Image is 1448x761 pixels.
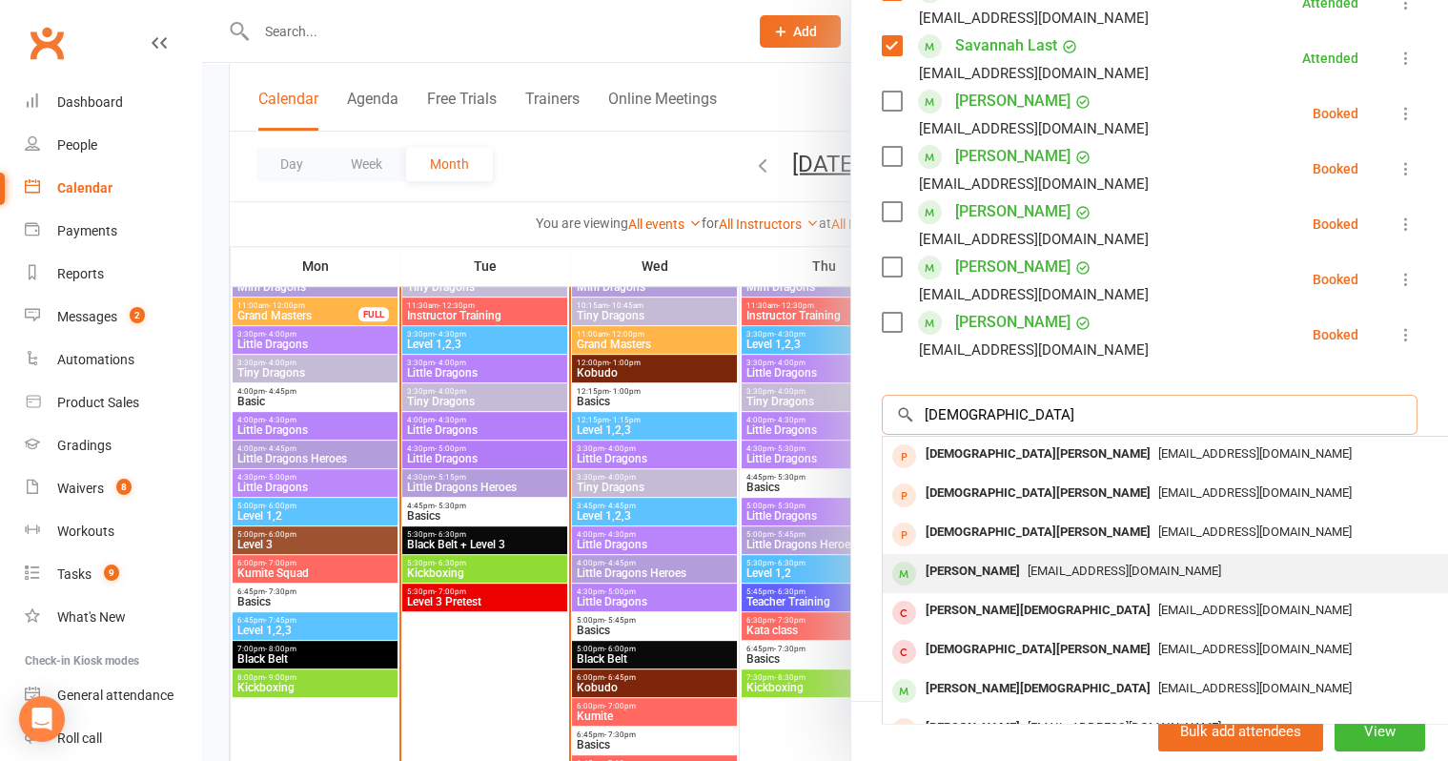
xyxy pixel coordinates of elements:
a: [PERSON_NAME] [955,196,1071,227]
div: member [892,640,916,664]
a: Clubworx [23,19,71,67]
a: What's New [25,596,201,639]
div: What's New [57,609,126,625]
div: Gradings [57,438,112,453]
a: Waivers 8 [25,467,201,510]
div: Workouts [57,524,114,539]
a: Calendar [25,167,201,210]
div: [EMAIL_ADDRESS][DOMAIN_NAME] [919,61,1149,86]
div: prospect [892,523,916,546]
a: [PERSON_NAME] [955,252,1071,282]
a: Messages 2 [25,296,201,339]
div: [DEMOGRAPHIC_DATA][PERSON_NAME] [918,441,1158,468]
div: Booked [1313,217,1358,231]
button: View [1335,711,1425,751]
span: [EMAIL_ADDRESS][DOMAIN_NAME] [1158,446,1352,461]
div: [EMAIL_ADDRESS][DOMAIN_NAME] [919,282,1149,307]
div: Booked [1313,107,1358,120]
a: Product Sales [25,381,201,424]
div: [PERSON_NAME][DEMOGRAPHIC_DATA] [918,675,1158,703]
div: Payments [57,223,117,238]
div: Open Intercom Messenger [19,696,65,742]
div: [EMAIL_ADDRESS][DOMAIN_NAME] [919,338,1149,362]
a: Gradings [25,424,201,467]
div: Reports [57,266,104,281]
div: General attendance [57,688,173,703]
div: [PERSON_NAME] [918,714,1028,742]
a: Tasks 9 [25,553,201,596]
input: Search to add attendees [882,395,1417,435]
span: [EMAIL_ADDRESS][DOMAIN_NAME] [1028,564,1221,578]
div: [EMAIL_ADDRESS][DOMAIN_NAME] [919,172,1149,196]
div: member [892,601,916,625]
div: [PERSON_NAME][DEMOGRAPHIC_DATA] [918,597,1158,625]
a: Workouts [25,510,201,553]
div: Roll call [57,730,102,746]
div: Automations [57,352,134,367]
span: [EMAIL_ADDRESS][DOMAIN_NAME] [1158,603,1352,617]
span: 9 [104,565,119,581]
div: member [892,679,916,703]
div: [DEMOGRAPHIC_DATA][PERSON_NAME] [918,636,1158,664]
a: Payments [25,210,201,253]
div: member [892,562,916,586]
div: [EMAIL_ADDRESS][DOMAIN_NAME] [919,6,1149,31]
div: Calendar [57,180,112,195]
span: [EMAIL_ADDRESS][DOMAIN_NAME] [1158,485,1352,500]
a: Automations [25,339,201,381]
a: [PERSON_NAME] [955,86,1071,116]
button: Bulk add attendees [1158,711,1323,751]
div: prospect [892,483,916,507]
div: [DEMOGRAPHIC_DATA][PERSON_NAME] [918,519,1158,546]
a: [PERSON_NAME] [955,307,1071,338]
div: Booked [1313,273,1358,286]
div: Messages [57,309,117,324]
a: Savannah Last [955,31,1057,61]
span: [EMAIL_ADDRESS][DOMAIN_NAME] [1158,642,1352,656]
div: Dashboard [57,94,123,110]
div: [DEMOGRAPHIC_DATA][PERSON_NAME] [918,480,1158,507]
a: People [25,124,201,167]
div: Waivers [57,481,104,496]
a: Dashboard [25,81,201,124]
span: 8 [116,479,132,495]
span: [EMAIL_ADDRESS][DOMAIN_NAME] [1158,524,1352,539]
span: [EMAIL_ADDRESS][DOMAIN_NAME] [1028,720,1221,734]
div: Tasks [57,566,92,582]
span: [EMAIL_ADDRESS][DOMAIN_NAME] [1158,681,1352,695]
div: prospect [892,718,916,742]
a: General attendance kiosk mode [25,674,201,717]
a: Reports [25,253,201,296]
div: [EMAIL_ADDRESS][DOMAIN_NAME] [919,227,1149,252]
div: People [57,137,97,153]
div: [PERSON_NAME] [918,558,1028,586]
div: Booked [1313,162,1358,175]
div: Booked [1313,328,1358,341]
a: [PERSON_NAME] [955,141,1071,172]
div: Product Sales [57,395,139,410]
span: 2 [130,307,145,323]
a: Roll call [25,717,201,760]
div: prospect [892,444,916,468]
div: [EMAIL_ADDRESS][DOMAIN_NAME] [919,116,1149,141]
div: Attended [1302,51,1358,65]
